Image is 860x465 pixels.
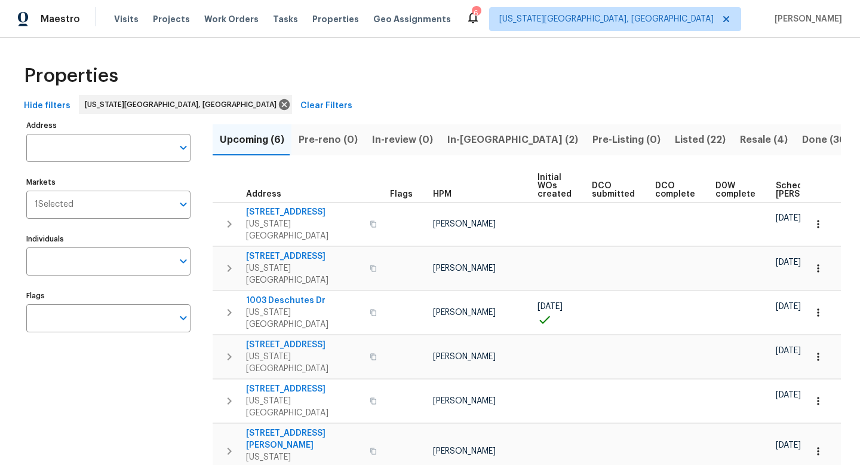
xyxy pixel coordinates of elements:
[472,7,480,19] div: 6
[299,131,358,148] span: Pre-reno (0)
[26,122,191,129] label: Address
[273,15,298,23] span: Tasks
[246,351,363,375] span: [US_STATE][GEOGRAPHIC_DATA]
[246,206,363,218] span: [STREET_ADDRESS]
[175,196,192,213] button: Open
[433,447,496,455] span: [PERSON_NAME]
[220,131,284,148] span: Upcoming (6)
[776,441,801,449] span: [DATE]
[433,397,496,405] span: [PERSON_NAME]
[447,131,578,148] span: In-[GEOGRAPHIC_DATA] (2)
[776,347,801,355] span: [DATE]
[26,292,191,299] label: Flags
[675,131,726,148] span: Listed (22)
[26,179,191,186] label: Markets
[24,70,118,82] span: Properties
[246,339,363,351] span: [STREET_ADDRESS]
[246,383,363,395] span: [STREET_ADDRESS]
[246,307,363,331] span: [US_STATE][GEOGRAPHIC_DATA]
[802,131,856,148] span: Done (364)
[26,235,191,243] label: Individuals
[433,308,496,317] span: [PERSON_NAME]
[35,200,73,210] span: 1 Selected
[592,182,635,198] span: DCO submitted
[776,214,801,222] span: [DATE]
[246,190,281,198] span: Address
[433,220,496,228] span: [PERSON_NAME]
[776,391,801,399] span: [DATE]
[19,95,75,117] button: Hide filters
[776,182,843,198] span: Scheduled [PERSON_NAME]
[390,190,413,198] span: Flags
[246,218,363,242] span: [US_STATE][GEOGRAPHIC_DATA]
[592,131,661,148] span: Pre-Listing (0)
[433,353,496,361] span: [PERSON_NAME]
[153,13,190,25] span: Projects
[79,95,292,114] div: [US_STATE][GEOGRAPHIC_DATA], [GEOGRAPHIC_DATA]
[740,131,788,148] span: Resale (4)
[537,173,572,198] span: Initial WOs created
[246,427,363,451] span: [STREET_ADDRESS][PERSON_NAME]
[204,13,259,25] span: Work Orders
[246,295,363,307] span: 1003 Deschutes Dr
[85,99,281,111] span: [US_STATE][GEOGRAPHIC_DATA], [GEOGRAPHIC_DATA]
[770,13,842,25] span: [PERSON_NAME]
[246,262,363,286] span: [US_STATE][GEOGRAPHIC_DATA]
[715,182,755,198] span: D0W complete
[312,13,359,25] span: Properties
[296,95,357,117] button: Clear Filters
[373,13,451,25] span: Geo Assignments
[175,253,192,270] button: Open
[537,302,563,311] span: [DATE]
[24,99,70,114] span: Hide filters
[433,264,496,273] span: [PERSON_NAME]
[372,131,433,148] span: In-review (0)
[776,258,801,267] span: [DATE]
[246,250,363,262] span: [STREET_ADDRESS]
[655,182,695,198] span: DCO complete
[175,310,192,326] button: Open
[114,13,139,25] span: Visits
[300,99,352,114] span: Clear Filters
[499,13,714,25] span: [US_STATE][GEOGRAPHIC_DATA], [GEOGRAPHIC_DATA]
[246,395,363,419] span: [US_STATE][GEOGRAPHIC_DATA]
[776,302,801,311] span: [DATE]
[41,13,80,25] span: Maestro
[175,139,192,156] button: Open
[433,190,451,198] span: HPM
